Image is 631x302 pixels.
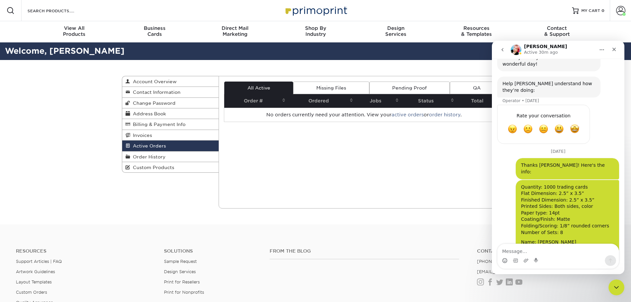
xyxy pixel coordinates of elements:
a: [EMAIL_ADDRESS][DOMAIN_NAME] [477,269,556,274]
span: Active Orders [130,143,166,149]
div: Joe says… [5,139,127,249]
h4: Resources [16,248,154,254]
a: DesignServices [356,21,436,42]
th: Jobs [355,94,401,108]
iframe: Intercom live chat [608,279,624,295]
span: Invoices [130,133,152,138]
button: Emoji picker [10,217,16,222]
span: Address Book [130,111,166,116]
a: Pending Proof [369,82,450,94]
a: Direct MailMarketing [195,21,275,42]
th: Ordered [288,94,355,108]
a: Active Orders [122,141,219,151]
h4: From the Blog [270,248,459,254]
h4: Solutions [164,248,260,254]
a: Contact [477,248,615,254]
span: Shop By [275,25,356,31]
span: View All [34,25,115,31]
a: QA [450,82,503,94]
a: Sample Request [164,259,197,264]
div: Marketing [195,25,275,37]
a: View AllProducts [34,21,115,42]
div: Industry [275,25,356,37]
span: Resources [436,25,517,31]
span: Billing & Payment Info [130,122,185,127]
a: Invoices [122,130,219,141]
span: Change Password [130,100,176,106]
span: Order History [130,154,166,159]
th: Order # [224,94,288,108]
a: order history [429,112,460,117]
th: Total [456,94,503,108]
span: MY CART [581,8,600,14]
span: Business [114,25,195,31]
a: Account Overview [122,76,219,87]
a: Custom Products [122,162,219,172]
span: Contact [517,25,597,31]
span: Account Overview [130,79,177,84]
a: All Active [224,82,293,94]
button: Gif picker [21,217,26,222]
div: Products [34,25,115,37]
button: Upload attachment [31,217,37,222]
a: Print for Nonprofits [164,290,204,295]
th: Status [401,94,456,108]
a: Contact Information [122,87,219,97]
a: Print for Resellers [164,279,200,284]
span: Custom Products [130,165,174,170]
div: & Support [517,25,597,37]
button: Send a message… [113,214,124,225]
a: Support Articles | FAQ [16,259,62,264]
a: [PHONE_NUMBER] [477,259,518,264]
span: 0 [602,8,605,13]
td: No orders currently need your attention. View your or . [224,108,504,122]
span: Design [356,25,436,31]
div: Name: [PERSON_NAME] Shipping Address: [STREET_ADDRESS] Email: Phone Number : [PHONE_NUMBER] ​ [29,198,122,237]
div: Quantity: 1000 trading cardsFlat Dimension: 2.5” x 3.5”Finished Dimension: 2.5” x 3.5”Printed Sid... [24,139,127,241]
a: Address Book [122,108,219,119]
div: Quantity: 1000 trading cards Flat Dimension: 2.5” x 3.5” Finished Dimension: 2.5” x 3.5” Printed ... [29,143,122,195]
span: Contact Information [130,90,181,95]
input: SEARCH PRODUCTS..... [27,7,91,15]
a: Artwork Guidelines [16,269,55,274]
div: Cards [114,25,195,37]
a: Layout Templates [16,279,52,284]
a: BusinessCards [114,21,195,42]
a: Missing Files [293,82,369,94]
a: Change Password [122,98,219,108]
img: Primoprint [283,3,349,18]
div: Services [356,25,436,37]
a: Resources& Templates [436,21,517,42]
a: Design Services [164,269,196,274]
span: Direct Mail [195,25,275,31]
a: Custom Orders [16,290,47,295]
a: Billing & Payment Info [122,119,219,130]
a: active orders [392,112,424,117]
a: Order History [122,151,219,162]
a: Shop ByIndustry [275,21,356,42]
iframe: Intercom live chat [492,41,624,274]
button: Start recording [42,217,47,222]
textarea: Message… [6,203,127,214]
